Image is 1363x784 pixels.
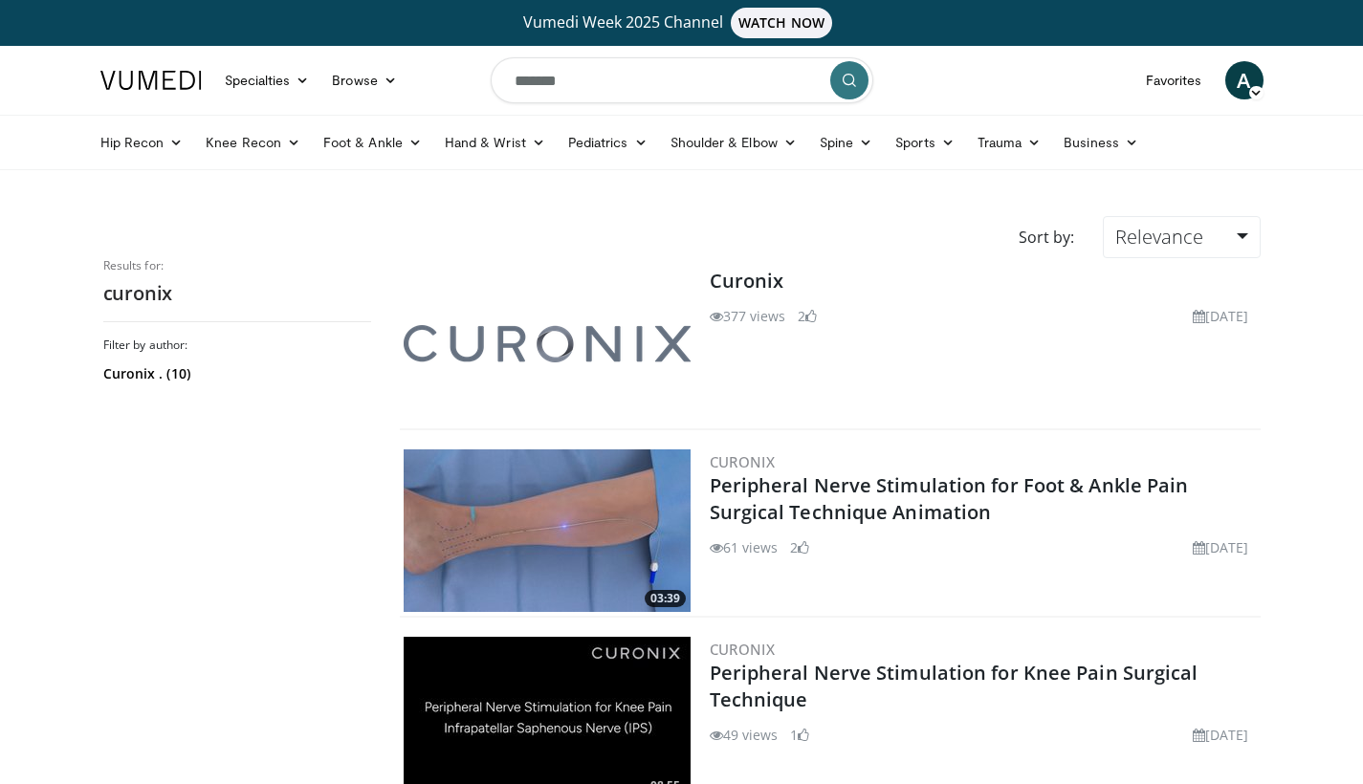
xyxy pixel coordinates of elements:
[1052,123,1150,162] a: Business
[790,537,809,557] li: 2
[798,306,817,326] li: 2
[103,258,371,273] p: Results for:
[808,123,884,162] a: Spine
[213,61,321,99] a: Specialties
[194,123,312,162] a: Knee Recon
[645,590,686,607] span: 03:39
[710,725,779,745] li: 49 views
[103,281,371,306] h2: curonix
[659,123,808,162] a: Shoulder & Elbow
[89,123,195,162] a: Hip Recon
[1193,306,1249,326] li: [DATE]
[1225,61,1264,99] a: A
[1193,537,1249,557] li: [DATE]
[1004,216,1088,258] div: Sort by:
[710,640,776,659] a: Curonix
[710,537,779,557] li: 61 views
[966,123,1053,162] a: Trauma
[103,338,371,353] h3: Filter by author:
[312,123,433,162] a: Foot & Ankle
[103,8,1261,38] a: Vumedi Week 2025 ChannelWATCH NOW
[884,123,966,162] a: Sports
[103,364,366,383] a: Curonix . (10)
[404,449,691,612] img: 73042a39-faa0-4cce-aaf4-9dbc875de030.300x170_q85_crop-smart_upscale.jpg
[710,306,786,326] li: 377 views
[710,660,1198,712] a: Peripheral Nerve Stimulation for Knee Pain Surgical Technique
[1193,725,1249,745] li: [DATE]
[1134,61,1214,99] a: Favorites
[731,8,832,38] span: WATCH NOW
[100,71,202,90] img: VuMedi Logo
[320,61,408,99] a: Browse
[404,449,691,612] a: 03:39
[557,123,659,162] a: Pediatrics
[491,57,873,103] input: Search topics, interventions
[710,452,776,471] a: Curonix
[790,725,809,745] li: 1
[404,325,691,362] img: Curonix
[433,123,557,162] a: Hand & Wrist
[1103,216,1260,258] a: Relevance
[710,268,784,294] a: Curonix
[710,472,1189,525] a: Peripheral Nerve Stimulation for Foot & Ankle Pain Surgical Technique Animation
[1115,224,1203,250] span: Relevance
